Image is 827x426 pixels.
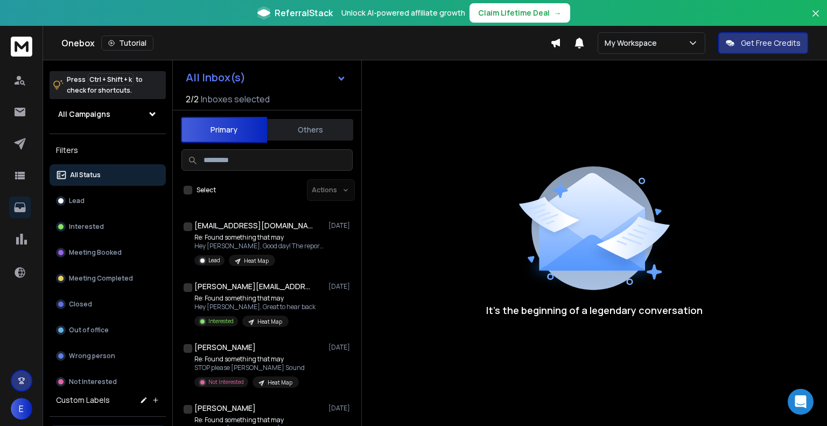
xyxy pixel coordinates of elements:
[70,171,101,179] p: All Status
[69,274,133,283] p: Meeting Completed
[50,371,166,393] button: Not Interested
[69,326,109,334] p: Out of office
[328,282,353,291] p: [DATE]
[50,345,166,367] button: Wrong person
[194,233,324,242] p: Re: Found something that may
[194,403,256,414] h1: [PERSON_NAME]
[69,197,85,205] p: Lead
[69,378,117,386] p: Not Interested
[177,67,355,88] button: All Inbox(s)
[328,221,353,230] p: [DATE]
[50,242,166,263] button: Meeting Booked
[201,93,270,106] h3: Inboxes selected
[194,294,316,303] p: Re: Found something that may
[50,319,166,341] button: Out of office
[328,404,353,413] p: [DATE]
[194,416,316,424] p: Re: Found something that may
[605,38,661,48] p: My Workspace
[50,216,166,238] button: Interested
[194,342,256,353] h1: [PERSON_NAME]
[197,186,216,194] label: Select
[741,38,801,48] p: Get Free Credits
[50,190,166,212] button: Lead
[50,143,166,158] h3: Filters
[275,6,333,19] span: ReferralStack
[244,257,269,265] p: Heat Map
[181,117,267,143] button: Primary
[61,36,550,51] div: Onebox
[554,8,562,18] span: →
[67,74,143,96] p: Press to check for shortcuts.
[809,6,823,32] button: Close banner
[69,222,104,231] p: Interested
[469,3,570,23] button: Claim Lifetime Deal→
[208,378,244,386] p: Not Interested
[328,343,353,352] p: [DATE]
[50,268,166,289] button: Meeting Completed
[88,73,134,86] span: Ctrl + Shift + k
[101,36,153,51] button: Tutorial
[50,103,166,125] button: All Campaigns
[194,281,313,292] h1: [PERSON_NAME][EMAIL_ADDRESS][DOMAIN_NAME]
[194,364,305,372] p: STOP please [PERSON_NAME] Sound
[718,32,808,54] button: Get Free Credits
[257,318,282,326] p: Heat Map
[788,389,814,415] div: Open Intercom Messenger
[186,93,199,106] span: 2 / 2
[341,8,465,18] p: Unlock AI-powered affiliate growth
[56,395,110,406] h3: Custom Labels
[486,303,703,318] p: It’s the beginning of a legendary conversation
[11,398,32,420] button: E
[194,303,316,311] p: Hey [PERSON_NAME], Great to hear back
[50,164,166,186] button: All Status
[208,317,234,325] p: Interested
[186,72,246,83] h1: All Inbox(s)
[69,352,115,360] p: Wrong person
[194,242,324,250] p: Hey [PERSON_NAME], Good day! The report is
[194,220,313,231] h1: [EMAIL_ADDRESS][DOMAIN_NAME]
[50,294,166,315] button: Closed
[58,109,110,120] h1: All Campaigns
[69,300,92,309] p: Closed
[267,118,353,142] button: Others
[194,355,305,364] p: Re: Found something that may
[268,379,292,387] p: Heat Map
[208,256,220,264] p: Lead
[69,248,122,257] p: Meeting Booked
